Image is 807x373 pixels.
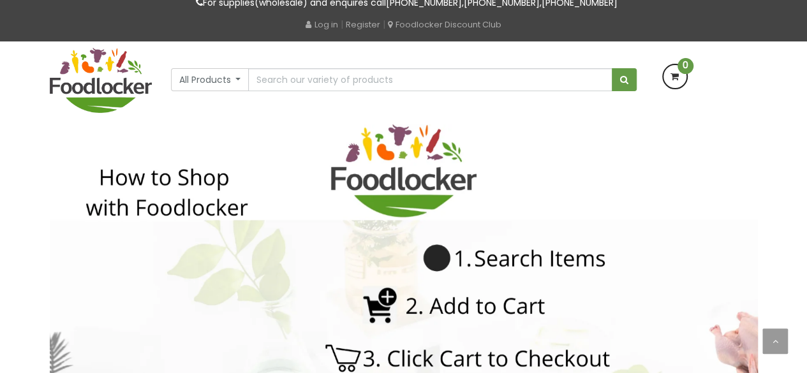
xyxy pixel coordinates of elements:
a: Register [346,18,380,31]
button: All Products [171,68,249,91]
a: Foodlocker Discount Club [388,18,501,31]
span: | [383,18,385,31]
span: 0 [677,58,693,74]
a: Log in [306,18,338,31]
img: FoodLocker [50,48,152,113]
span: | [341,18,343,31]
input: Search our variety of products [248,68,612,91]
